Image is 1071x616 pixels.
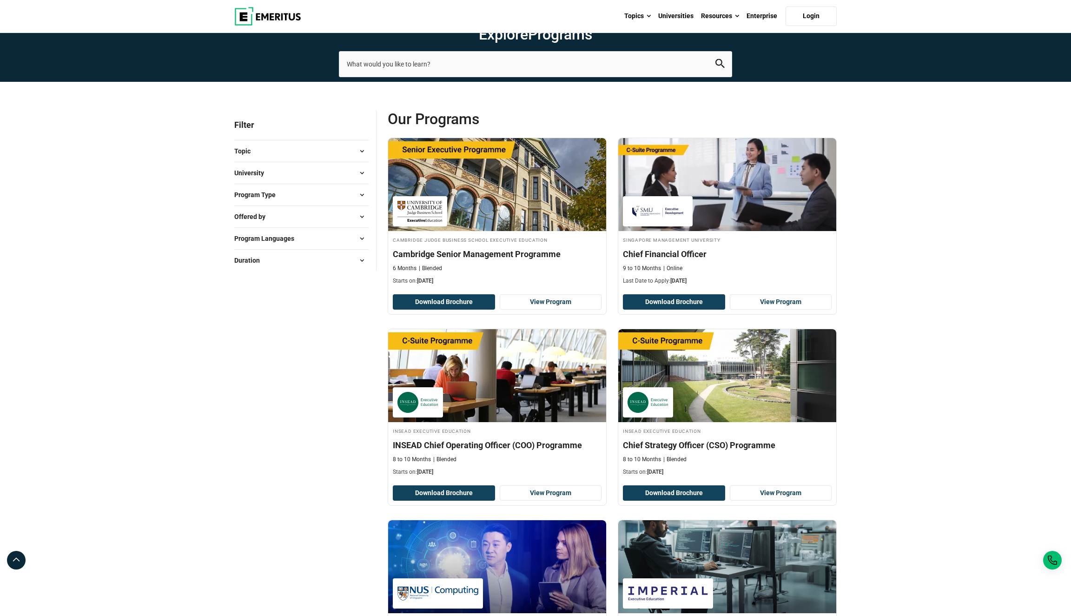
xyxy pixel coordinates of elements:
[715,61,725,70] a: search
[528,26,592,43] span: Programs
[623,456,661,464] p: 8 to 10 Months
[234,168,271,178] span: University
[339,51,732,77] input: search-page
[393,439,602,451] h4: INSEAD Chief Operating Officer (COO) Programme
[234,233,302,244] span: Program Languages
[234,110,369,140] p: Filter
[397,392,438,413] img: INSEAD Executive Education
[417,469,433,475] span: [DATE]
[786,7,837,26] a: Login
[234,212,273,222] span: Offered by
[647,469,663,475] span: [DATE]
[234,146,258,156] span: Topic
[433,456,456,464] p: Blended
[388,329,606,422] img: INSEAD Chief Operating Officer (COO) Programme | Online Leadership Course
[234,166,369,180] button: University
[628,392,668,413] img: INSEAD Executive Education
[234,144,369,158] button: Topic
[234,255,267,265] span: Duration
[234,232,369,245] button: Program Languages
[393,294,495,310] button: Download Brochure
[618,520,836,613] img: Professional Certificate in Machine Learning and Artificial Intelligence | Online AI and Machine ...
[419,265,442,272] p: Blended
[234,188,369,202] button: Program Type
[234,210,369,224] button: Offered by
[628,583,708,604] img: Imperial Executive Education
[730,294,832,310] a: View Program
[397,201,443,222] img: Cambridge Judge Business School Executive Education
[663,265,682,272] p: Online
[393,485,495,501] button: Download Brochure
[388,110,612,128] span: Our Programs
[393,277,602,285] p: Starts on:
[715,59,725,69] button: search
[618,138,836,231] img: Chief Financial Officer | Online Leadership Course
[618,138,836,290] a: Leadership Course by Singapore Management University - October 13, 2025 Singapore Management Univ...
[623,236,832,244] h4: Singapore Management University
[670,278,687,284] span: [DATE]
[623,485,725,501] button: Download Brochure
[393,468,602,476] p: Starts on:
[393,427,602,435] h4: INSEAD Executive Education
[388,329,606,481] a: Leadership Course by INSEAD Executive Education - October 14, 2025 INSEAD Executive Education INS...
[339,25,732,44] h1: Explore
[623,248,832,260] h4: Chief Financial Officer
[730,485,832,501] a: View Program
[500,294,602,310] a: View Program
[388,138,606,231] img: Cambridge Senior Management Programme | Online Business Management Course
[623,439,832,451] h4: Chief Strategy Officer (CSO) Programme
[623,265,661,272] p: 9 to 10 Months
[234,190,283,200] span: Program Type
[388,138,606,290] a: Business Management Course by Cambridge Judge Business School Executive Education - October 12, 2...
[393,236,602,244] h4: Cambridge Judge Business School Executive Education
[388,520,606,613] img: Technology Leadership and Innovation Programme | Online Leadership Course
[397,583,478,604] img: NUS Computing Executive Education
[623,427,832,435] h4: INSEAD Executive Education
[623,468,832,476] p: Starts on:
[393,248,602,260] h4: Cambridge Senior Management Programme
[417,278,433,284] span: [DATE]
[500,485,602,501] a: View Program
[234,253,369,267] button: Duration
[663,456,687,464] p: Blended
[618,329,836,422] img: Chief Strategy Officer (CSO) Programme | Online Leadership Course
[623,294,725,310] button: Download Brochure
[628,201,688,222] img: Singapore Management University
[393,456,431,464] p: 8 to 10 Months
[623,277,832,285] p: Last Date to Apply:
[618,329,836,481] a: Leadership Course by INSEAD Executive Education - October 14, 2025 INSEAD Executive Education INS...
[393,265,416,272] p: 6 Months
